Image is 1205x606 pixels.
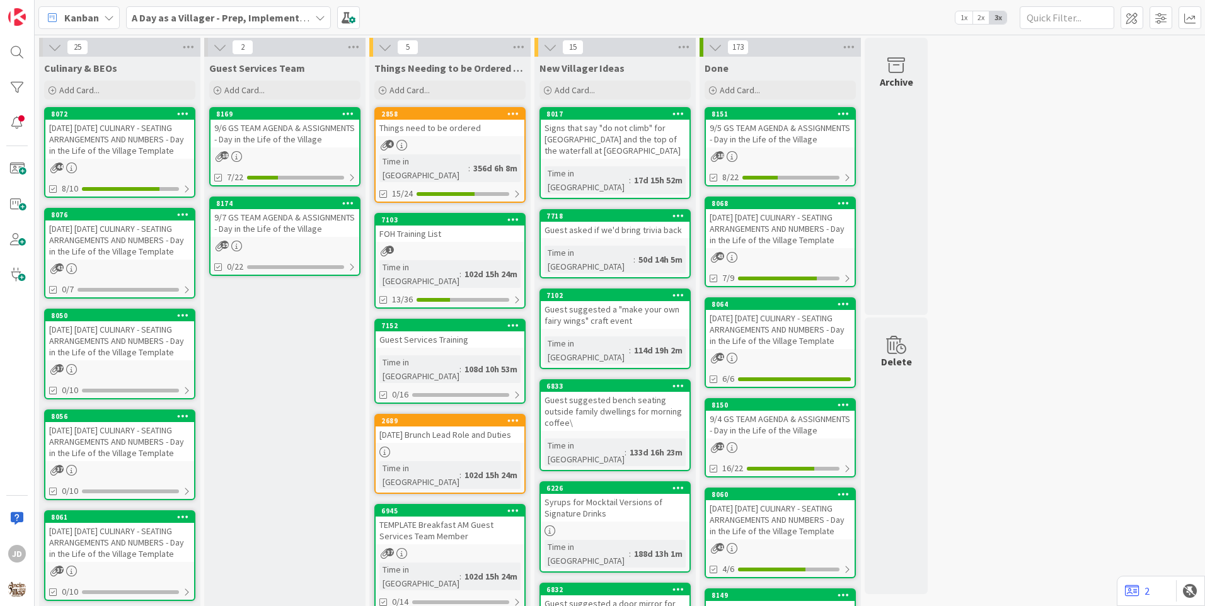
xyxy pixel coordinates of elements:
div: Time in [GEOGRAPHIC_DATA] [545,166,629,194]
span: 1x [955,11,972,24]
div: 81699/6 GS TEAM AGENDA & ASSIGNMENTS - Day in the Life of the Village [210,108,359,147]
div: 6833 [541,380,689,392]
div: 8151 [706,108,855,120]
div: 8060 [706,489,855,500]
div: 17d 15h 52m [631,173,686,187]
div: 8149 [706,590,855,601]
a: 8017Signs that say "do not climb" for [GEOGRAPHIC_DATA] and the top of the waterfall at [GEOGRAPH... [539,107,691,199]
div: Time in [GEOGRAPHIC_DATA] [379,355,459,383]
div: 7103 [376,214,524,226]
span: 13/36 [392,293,413,306]
span: : [633,253,635,266]
div: Time in [GEOGRAPHIC_DATA] [545,438,625,466]
span: Culinary & BEOs [44,62,117,74]
span: New Villager Ideas [539,62,625,74]
span: Guest Services Team [209,62,305,74]
div: JD [8,545,26,563]
span: 37 [386,548,394,556]
span: 41 [716,353,724,361]
div: Guest suggested bench seating outside family dwellings for morning coffee\ [541,392,689,431]
span: : [459,569,461,583]
div: Time in [GEOGRAPHIC_DATA] [545,540,629,568]
span: : [459,468,461,482]
div: Time in [GEOGRAPHIC_DATA] [379,260,459,288]
div: [DATE] [DATE] CULINARY - SEATING ARRANGEMENTS AND NUMBERS - Day in the Life of the Village Template [45,422,194,461]
div: 8076[DATE] [DATE] CULINARY - SEATING ARRANGEMENTS AND NUMBERS - Day in the Life of the Village Te... [45,209,194,260]
span: 0/10 [62,484,78,498]
span: 43 [716,252,724,260]
span: 4 [386,140,394,148]
span: Things Needing to be Ordered - PUT IN CARD, Don't make new card [374,62,526,74]
div: Time in [GEOGRAPHIC_DATA] [545,246,633,273]
div: 9/7 GS TEAM AGENDA & ASSIGNMENTS - Day in the Life of the Village [210,209,359,237]
div: Guest asked if we'd bring trivia back [541,222,689,238]
div: 2858 [381,110,524,118]
span: 18 [221,151,229,159]
a: 8072[DATE] [DATE] CULINARY - SEATING ARRANGEMENTS AND NUMBERS - Day in the Life of the Village Te... [44,107,195,198]
span: 15 [562,40,584,55]
a: 2 [1125,583,1150,598]
span: : [625,445,626,459]
span: 2 [232,40,253,55]
div: 6945 [376,505,524,517]
div: 188d 13h 1m [631,547,686,561]
div: 8169 [210,108,359,120]
div: [DATE] [DATE] CULINARY - SEATING ARRANGEMENTS AND NUMBERS - Day in the Life of the Village Template [706,500,855,539]
span: 19 [221,241,229,249]
div: 6945 [381,506,524,515]
div: Guest suggested a "make your own fairy wings" craft event [541,301,689,329]
div: 2689 [376,415,524,426]
span: 1 [386,246,394,254]
div: 8068 [706,198,855,209]
span: 8/22 [722,171,739,184]
div: Time in [GEOGRAPHIC_DATA] [379,563,459,590]
div: [DATE] [DATE] CULINARY - SEATING ARRANGEMENTS AND NUMBERS - Day in the Life of the Village Template [45,120,194,159]
b: A Day as a Villager - Prep, Implement and Execute [132,11,357,24]
span: Add Card... [59,84,100,96]
div: 2858 [376,108,524,120]
div: 6833 [546,382,689,391]
div: 8064 [706,299,855,310]
div: 2858Things need to be ordered [376,108,524,136]
span: Kanban [64,10,99,25]
span: 8/10 [62,182,78,195]
div: 102d 15h 24m [461,468,521,482]
div: 8060 [712,490,855,499]
span: 37 [55,566,64,574]
span: 3x [989,11,1006,24]
span: 21 [716,442,724,450]
div: 2689 [381,416,524,425]
div: 7103FOH Training List [376,214,524,242]
a: 8060[DATE] [DATE] CULINARY - SEATING ARRANGEMENTS AND NUMBERS - Day in the Life of the Village Te... [705,488,856,578]
span: 6/6 [722,372,734,386]
input: Quick Filter... [1020,6,1114,29]
div: 8050 [51,311,194,320]
a: 7102Guest suggested a "make your own fairy wings" craft eventTime in [GEOGRAPHIC_DATA]:114d 19h 2m [539,289,691,369]
div: 8056 [51,412,194,421]
img: avatar [8,580,26,598]
div: 7152Guest Services Training [376,320,524,348]
div: 102d 15h 24m [461,569,521,583]
div: 108d 10h 53m [461,362,521,376]
span: : [459,267,461,281]
a: 8056[DATE] [DATE] CULINARY - SEATING ARRANGEMENTS AND NUMBERS - Day in the Life of the Village Te... [44,409,195,500]
div: 9/5 GS TEAM AGENDA & ASSIGNMENTS - Day in the Life of the Village [706,120,855,147]
a: 7103FOH Training ListTime in [GEOGRAPHIC_DATA]:102d 15h 24m13/36 [374,213,526,309]
div: 7102 [546,291,689,300]
div: 8061 [51,513,194,522]
div: 7102Guest suggested a "make your own fairy wings" craft event [541,290,689,329]
a: 2689[DATE] Brunch Lead Role and DutiesTime in [GEOGRAPHIC_DATA]:102d 15h 24m [374,414,526,494]
div: 8056 [45,411,194,422]
div: 7103 [381,215,524,224]
div: [DATE] [DATE] CULINARY - SEATING ARRANGEMENTS AND NUMBERS - Day in the Life of the Village Template [45,220,194,260]
div: 8072[DATE] [DATE] CULINARY - SEATING ARRANGEMENTS AND NUMBERS - Day in the Life of the Village Te... [45,108,194,159]
div: 6945TEMPLATE Breakfast AM Guest Services Team Member [376,505,524,544]
div: 7152 [376,320,524,331]
div: 8061[DATE] [DATE] CULINARY - SEATING ARRANGEMENTS AND NUMBERS - Day in the Life of the Village Te... [45,512,194,562]
span: : [468,161,470,175]
div: 8061 [45,512,194,523]
span: 0/22 [227,260,243,273]
div: Delete [881,354,912,369]
span: 0/7 [62,283,74,296]
a: 7718Guest asked if we'd bring trivia backTime in [GEOGRAPHIC_DATA]:50d 14h 5m [539,209,691,278]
